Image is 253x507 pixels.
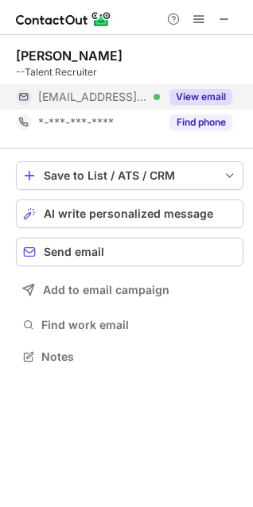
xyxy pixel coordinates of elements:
[169,89,232,105] button: Reveal Button
[169,114,232,130] button: Reveal Button
[16,199,243,228] button: AI write personalized message
[43,284,169,296] span: Add to email campaign
[16,161,243,190] button: save-profile-one-click
[16,65,243,79] div: --Talent Recruiter
[16,238,243,266] button: Send email
[16,48,123,64] div: [PERSON_NAME]
[44,207,213,220] span: AI write personalized message
[16,276,243,304] button: Add to email campaign
[44,246,104,258] span: Send email
[44,169,216,182] div: Save to List / ATS / CRM
[38,90,148,104] span: [EMAIL_ADDRESS][DOMAIN_NAME]
[41,318,237,332] span: Find work email
[16,314,243,336] button: Find work email
[41,350,237,364] span: Notes
[16,10,111,29] img: ContactOut v5.3.10
[16,346,243,368] button: Notes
